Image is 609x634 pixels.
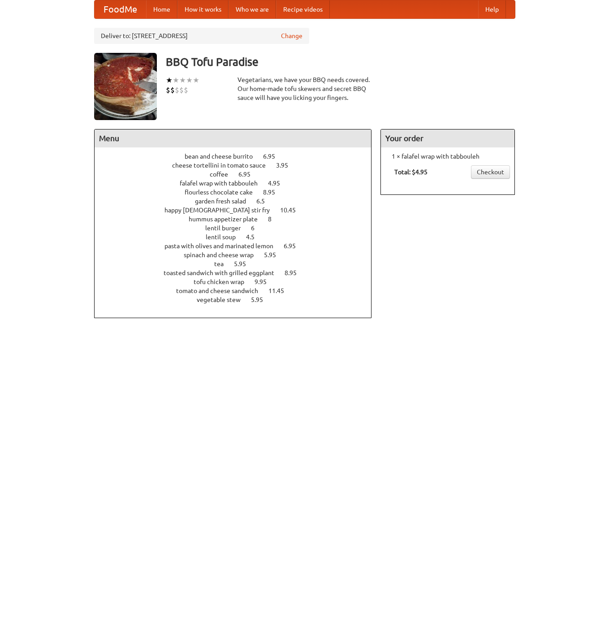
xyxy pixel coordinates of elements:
[394,168,428,176] b: Total: $4.95
[280,207,305,214] span: 10.45
[205,224,271,232] a: lentil burger 6
[185,153,292,160] a: bean and cheese burrito 6.95
[276,0,330,18] a: Recipe videos
[176,287,267,294] span: tomato and cheese sandwich
[194,278,253,285] span: tofu chicken wrap
[268,216,281,223] span: 8
[164,207,279,214] span: happy [DEMOGRAPHIC_DATA] stir fry
[170,85,175,95] li: $
[164,269,283,276] span: toasted sandwich with grilled eggplant
[176,287,301,294] a: tomato and cheese sandwich 11.45
[284,242,305,250] span: 6.95
[205,224,250,232] span: lentil burger
[197,296,250,303] span: vegetable stew
[173,75,179,85] li: ★
[206,233,245,241] span: lentil soup
[164,242,312,250] a: pasta with olives and marinated lemon 6.95
[276,162,297,169] span: 3.95
[471,165,510,179] a: Checkout
[195,198,255,205] span: garden fresh salad
[185,153,262,160] span: bean and cheese burrito
[172,162,275,169] span: cheese tortellini in tomato sauce
[381,129,514,147] h4: Your order
[214,260,233,267] span: tea
[264,251,285,259] span: 5.95
[180,180,297,187] a: falafel wrap with tabbouleh 4.95
[166,75,173,85] li: ★
[179,85,184,95] li: $
[210,171,267,178] a: coffee 6.95
[251,296,272,303] span: 5.95
[177,0,229,18] a: How it works
[179,75,186,85] li: ★
[172,162,305,169] a: cheese tortellini in tomato sauce 3.95
[175,85,179,95] li: $
[234,260,255,267] span: 5.95
[385,152,510,161] li: 1 × falafel wrap with tabbouleh
[206,233,271,241] a: lentil soup 4.5
[164,207,312,214] a: happy [DEMOGRAPHIC_DATA] stir fry 10.45
[285,269,306,276] span: 8.95
[256,198,274,205] span: 6.5
[268,287,293,294] span: 11.45
[146,0,177,18] a: Home
[210,171,237,178] span: coffee
[95,0,146,18] a: FoodMe
[193,75,199,85] li: ★
[478,0,506,18] a: Help
[194,278,283,285] a: tofu chicken wrap 9.95
[238,171,259,178] span: 6.95
[238,75,372,102] div: Vegetarians, we have your BBQ needs covered. Our home-made tofu skewers and secret BBQ sauce will...
[184,251,263,259] span: spinach and cheese wrap
[189,216,267,223] span: hummus appetizer plate
[195,198,281,205] a: garden fresh salad 6.5
[189,216,288,223] a: hummus appetizer plate 8
[246,233,263,241] span: 4.5
[166,85,170,95] li: $
[184,85,188,95] li: $
[164,269,313,276] a: toasted sandwich with grilled eggplant 8.95
[214,260,263,267] a: tea 5.95
[263,189,284,196] span: 8.95
[185,189,262,196] span: flourless chocolate cake
[184,251,293,259] a: spinach and cheese wrap 5.95
[166,53,515,71] h3: BBQ Tofu Paradise
[94,53,157,120] img: angular.jpg
[186,75,193,85] li: ★
[281,31,302,40] a: Change
[263,153,284,160] span: 6.95
[185,189,292,196] a: flourless chocolate cake 8.95
[94,28,309,44] div: Deliver to: [STREET_ADDRESS]
[251,224,263,232] span: 6
[180,180,267,187] span: falafel wrap with tabbouleh
[95,129,371,147] h4: Menu
[197,296,280,303] a: vegetable stew 5.95
[229,0,276,18] a: Who we are
[164,242,282,250] span: pasta with olives and marinated lemon
[268,180,289,187] span: 4.95
[255,278,276,285] span: 9.95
